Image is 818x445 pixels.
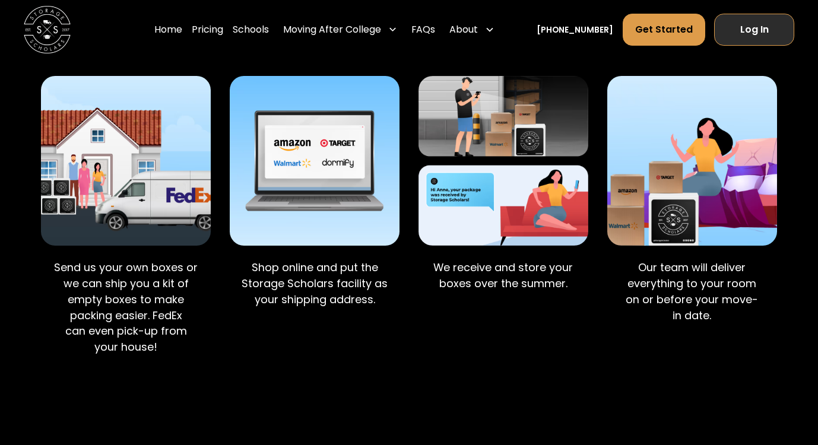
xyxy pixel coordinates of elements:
img: Storage Scholars main logo [24,6,71,53]
div: Moving After College [278,13,402,46]
a: Schools [233,13,269,46]
a: [PHONE_NUMBER] [537,23,613,36]
p: Send us your own boxes or we can ship you a kit of empty boxes to make packing easier. FedEx can ... [50,260,202,355]
p: We receive and store your boxes over the summer. [428,260,579,292]
p: Our team will deliver everything to your room on or before your move-in date. [617,260,768,323]
div: About [445,13,499,46]
p: Shop online and put the Storage Scholars facility as your shipping address. [239,260,391,307]
div: Moving After College [283,23,381,37]
a: Log In [714,14,794,46]
a: FAQs [411,13,435,46]
a: Get Started [623,14,705,46]
a: Home [154,13,182,46]
div: About [449,23,478,37]
a: Pricing [192,13,223,46]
